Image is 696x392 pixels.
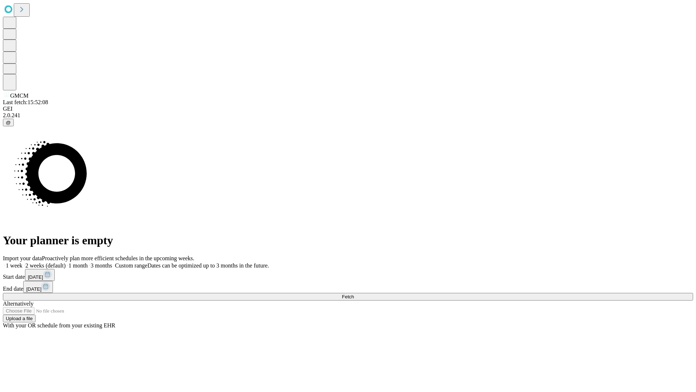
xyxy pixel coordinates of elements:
[91,262,112,269] span: 3 months
[25,262,66,269] span: 2 weeks (default)
[10,93,29,99] span: GMCM
[6,262,22,269] span: 1 week
[28,274,43,280] span: [DATE]
[342,294,354,299] span: Fetch
[3,322,115,328] span: With your OR schedule from your existing EHR
[3,99,48,105] span: Last fetch: 15:52:08
[3,119,14,126] button: @
[25,269,55,281] button: [DATE]
[115,262,147,269] span: Custom range
[3,255,42,261] span: Import your data
[3,293,693,301] button: Fetch
[3,281,693,293] div: End date
[3,269,693,281] div: Start date
[3,315,36,322] button: Upload a file
[148,262,269,269] span: Dates can be optimized up to 3 months in the future.
[69,262,88,269] span: 1 month
[26,286,41,292] span: [DATE]
[3,301,33,307] span: Alternatively
[3,106,693,112] div: GEI
[23,281,53,293] button: [DATE]
[6,120,11,125] span: @
[3,112,693,119] div: 2.0.241
[3,234,693,247] h1: Your planner is empty
[42,255,194,261] span: Proactively plan more efficient schedules in the upcoming weeks.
